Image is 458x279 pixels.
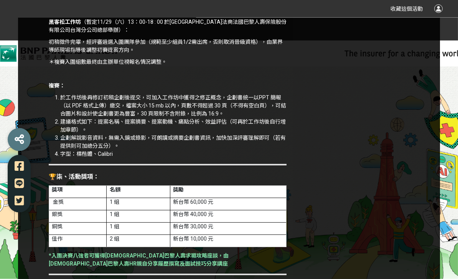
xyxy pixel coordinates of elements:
strong: 🏆柒、活動獎項： [49,173,99,181]
strong: *入圍決賽八強者可獲得[DEMOGRAPHIC_DATA]巴黎人壽求職攻略座談，由[DEMOGRAPHIC_DATA]巴黎人壽HR親自分享履歷撰寫及面試技巧分享講座 [49,253,229,267]
p: 名額 [110,186,167,194]
p: 新台幣 60,000 元 [173,198,283,206]
li: 於工作坊後再修訂初稿企劃後提交，可加入工作坊中獲得之修正概念，企劃書統一以PPT 簡報（以 PDF 格式上傳）繳交，檔案大小 15 mb 以內，頁數不得超過 30 頁（不得有空白頁），可結合圖片... [60,94,287,118]
p: 1 組 [110,198,167,206]
p: 新台幣 40,000 元 [173,211,283,219]
p: （暫定11/29（六）13：00-18 : 00 於[GEOGRAPHIC_DATA]法商法國巴黎人壽保險股份有限公司台灣分公司總部舉辦）： [49,18,287,35]
li: 建議格式如下：提案名稱、提案摘要、提案動機、痛點分析、效益評估（可再於工作坊後自行增加章節）。 [60,118,287,134]
p: 初稿徵件完畢，經評審遴選入圍團隊參加（規範至少組員1/2需出席，否則取消晉級資格），由業界導師現場指導後調整初賽提案方向。 [49,38,287,54]
p: 1 組 [110,211,167,219]
p: 銀獎 [52,211,104,219]
p: 銅獎 [52,223,104,231]
li: 企劃解說影音資料，無需入鏡或錄影，可朗讀或摘要企劃書資訊，加快加深評審理解即可（若有提供則可加總分五分）。 [60,134,287,150]
p: 金獎 [53,198,104,206]
p: 新台幣 10,000 元 [173,235,283,243]
p: 1 組 [110,223,167,231]
p: 新台幣 30,000 元 [173,223,283,231]
strong: 複賽： [49,83,65,89]
p: 佳作 [52,235,104,243]
p: ＊複賽入圍組數最終由主辦單位視報名情況調整。 [49,58,287,66]
li: 字型：標楷體、Calibri [60,150,287,158]
span: 收藏這個活動 [390,6,423,12]
p: 獎項 [52,186,104,194]
p: 2 組 [110,235,167,243]
p: 獎勵 [173,186,283,194]
strong: 黑客松工作坊 [49,19,81,25]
